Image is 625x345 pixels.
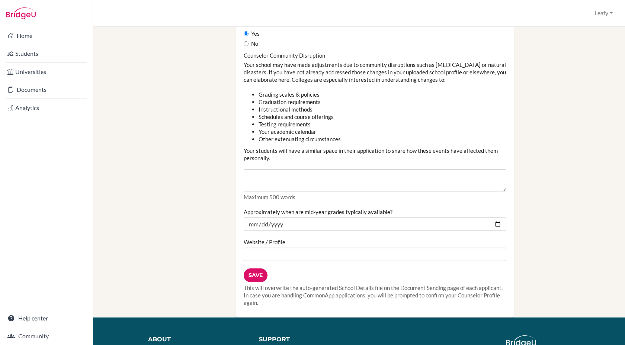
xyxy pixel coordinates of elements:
[591,6,616,20] button: Leafy
[244,52,325,59] label: Counselor Community Disruption
[259,135,506,143] li: Other extenuating circumstances
[244,193,506,201] p: Maximum 500 words
[1,46,91,61] a: Students
[244,41,249,46] input: No
[1,64,91,79] a: Universities
[259,98,506,106] li: Graduation requirements
[244,208,392,216] label: Approximately when are mid-year grades typically available?
[259,120,506,128] li: Testing requirements
[1,311,91,326] a: Help center
[244,30,260,38] label: Yes
[1,329,91,344] a: Community
[244,284,506,306] div: This will overwrite the auto-generated School Details file on the Document Sending page of each a...
[244,52,506,201] div: Your school may have made adjustments due to community disruptions such as [MEDICAL_DATA] or natu...
[259,113,506,120] li: Schedules and course offerings
[1,28,91,43] a: Home
[148,335,248,344] div: About
[259,91,506,98] li: Grading scales & policies
[6,7,36,19] img: Bridge-U
[244,238,285,246] label: Website / Profile
[259,335,353,344] div: Support
[259,106,506,113] li: Instructional methods
[1,82,91,97] a: Documents
[244,40,258,48] label: No
[244,31,249,36] input: Yes
[1,100,91,115] a: Analytics
[259,128,506,135] li: Your academic calendar
[244,268,267,282] input: Save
